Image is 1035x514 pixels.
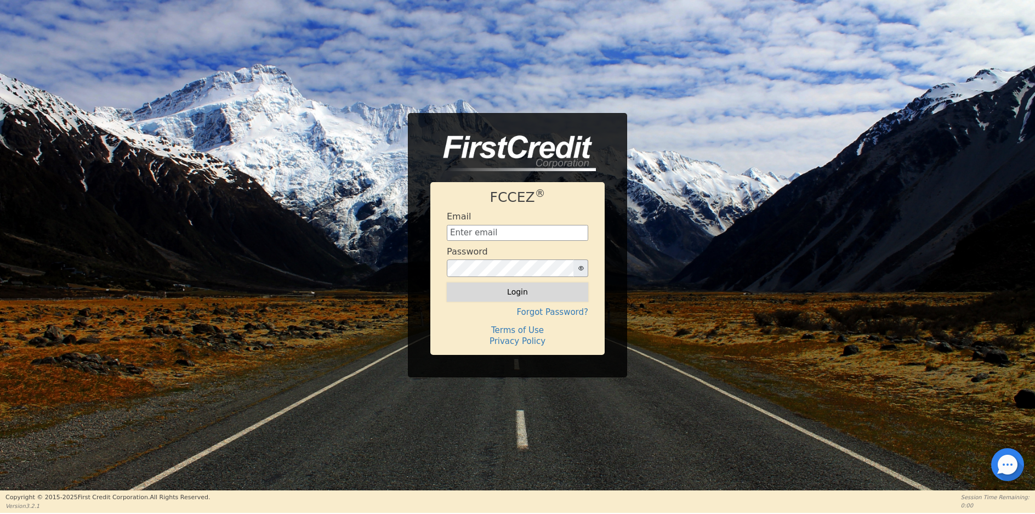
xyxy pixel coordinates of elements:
[447,325,588,335] h4: Terms of Use
[447,307,588,317] h4: Forgot Password?
[447,189,588,206] h1: FCCEZ
[447,336,588,346] h4: Privacy Policy
[961,493,1030,501] p: Session Time Remaining:
[447,225,588,241] input: Enter email
[447,246,488,257] h4: Password
[447,211,471,222] h4: Email
[430,135,596,172] img: logo-CMu_cnol.png
[5,493,210,502] p: Copyright © 2015- 2025 First Credit Corporation.
[961,501,1030,510] p: 0:00
[447,283,588,301] button: Login
[150,494,210,501] span: All Rights Reserved.
[535,188,545,199] sup: ®
[5,502,210,510] p: Version 3.2.1
[447,259,574,277] input: password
